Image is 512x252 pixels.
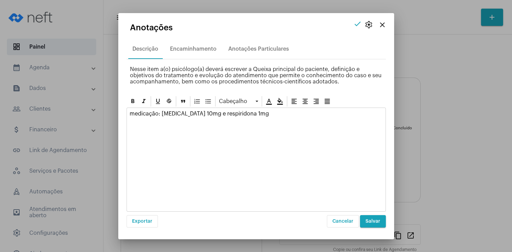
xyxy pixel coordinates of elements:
[378,21,386,29] mat-icon: close
[365,219,380,224] span: Salvar
[127,215,158,228] button: Exportar
[178,96,188,107] div: Blockquote
[170,46,217,52] div: Encaminhamento
[289,96,299,107] div: Alinhar à esquerda
[130,67,382,84] span: Nesse item a(o) psicólogo(a) deverá escrever a Queixa principal do paciente, definição e objetivo...
[128,96,138,107] div: Negrito
[264,96,274,107] div: Cor do texto
[132,46,158,52] div: Descrição
[203,96,213,107] div: Bullet List
[130,111,383,117] p: medicação: [MEDICAL_DATA] 10mg e respiridona 1mg
[275,96,285,107] div: Cor de fundo
[130,23,173,32] span: Anotações
[327,215,359,228] button: Cancelar
[360,215,386,228] button: Salvar
[139,96,149,107] div: Itálico
[322,96,332,107] div: Alinhar justificado
[192,96,202,107] div: Ordered List
[311,96,321,107] div: Alinhar à direita
[362,18,375,32] button: settings
[164,96,174,107] div: Strike
[353,20,362,28] mat-icon: check
[332,219,353,224] span: Cancelar
[217,96,260,107] div: Cabeçalho
[228,46,289,52] div: Anotações Particulares
[364,21,373,29] span: settings
[300,96,310,107] div: Alinhar ao centro
[132,219,152,224] span: Exportar
[153,96,163,107] div: Sublinhado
